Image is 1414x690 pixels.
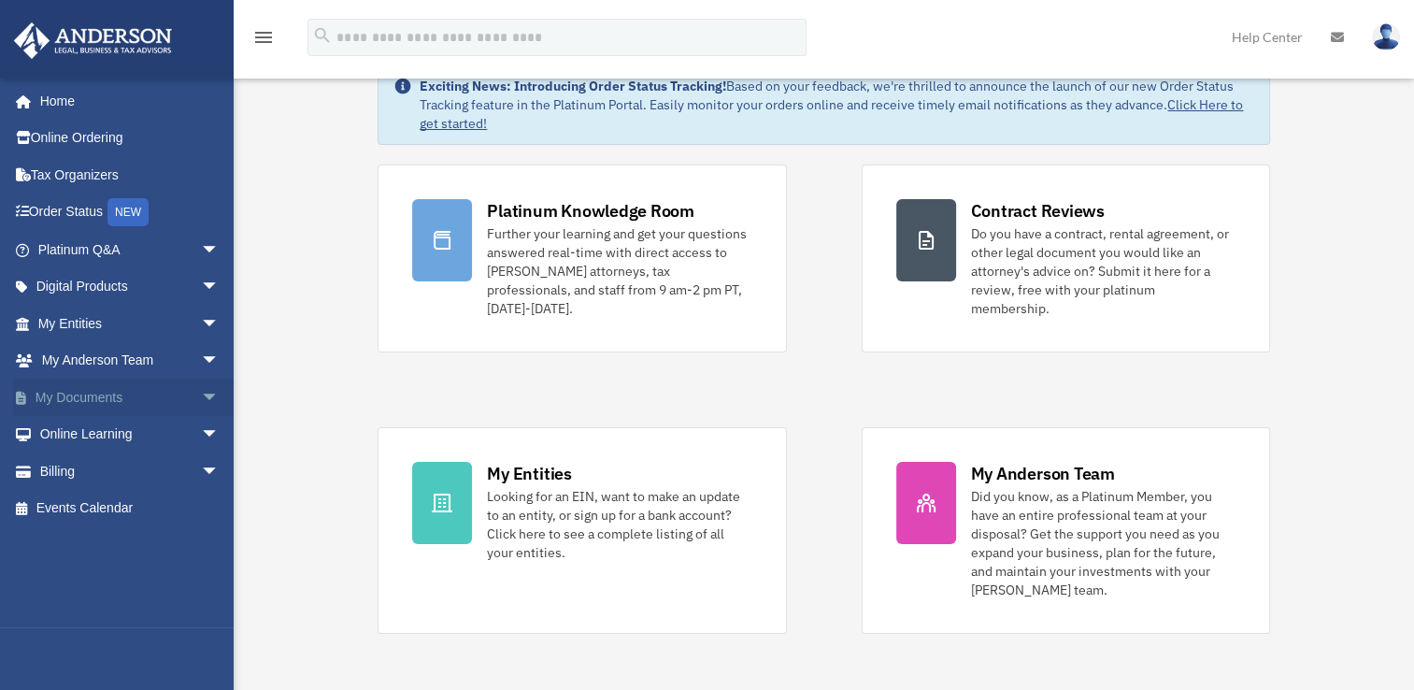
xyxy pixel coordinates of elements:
div: Further your learning and get your questions answered real-time with direct access to [PERSON_NAM... [487,224,751,318]
i: search [312,25,333,46]
span: arrow_drop_down [201,453,238,491]
div: Did you know, as a Platinum Member, you have an entire professional team at your disposal? Get th... [971,487,1235,599]
a: My Documentsarrow_drop_down [13,379,248,416]
span: arrow_drop_down [201,379,238,417]
a: My Anderson Team Did you know, as a Platinum Member, you have an entire professional team at your... [862,427,1270,634]
div: Platinum Knowledge Room [487,199,694,223]
div: Looking for an EIN, want to make an update to an entity, or sign up for a bank account? Click her... [487,487,751,562]
div: NEW [107,198,149,226]
a: Order StatusNEW [13,194,248,232]
img: Anderson Advisors Platinum Portal [8,22,178,59]
a: Events Calendar [13,490,248,527]
a: Click Here to get started! [420,96,1243,132]
a: Billingarrow_drop_down [13,453,248,490]
div: My Entities [487,462,571,485]
span: arrow_drop_down [201,416,238,454]
span: arrow_drop_down [201,268,238,307]
span: arrow_drop_down [201,231,238,269]
strong: Exciting News: Introducing Order Status Tracking! [420,78,726,94]
a: My Entitiesarrow_drop_down [13,305,248,342]
a: Platinum Q&Aarrow_drop_down [13,231,248,268]
a: Tax Organizers [13,156,248,194]
i: menu [252,26,275,49]
img: User Pic [1372,23,1400,50]
div: Contract Reviews [971,199,1105,223]
a: Platinum Knowledge Room Further your learning and get your questions answered real-time with dire... [378,165,786,352]
a: menu [252,33,275,49]
div: Based on your feedback, we're thrilled to announce the launch of our new Order Status Tracking fe... [420,77,1253,133]
span: arrow_drop_down [201,342,238,381]
a: Home [13,82,238,120]
span: arrow_drop_down [201,305,238,343]
div: Do you have a contract, rental agreement, or other legal document you would like an attorney's ad... [971,224,1235,318]
a: My Anderson Teamarrow_drop_down [13,342,248,380]
a: My Entities Looking for an EIN, want to make an update to an entity, or sign up for a bank accoun... [378,427,786,634]
a: Online Ordering [13,120,248,157]
a: Online Learningarrow_drop_down [13,416,248,453]
a: Contract Reviews Do you have a contract, rental agreement, or other legal document you would like... [862,165,1270,352]
a: Digital Productsarrow_drop_down [13,268,248,306]
div: My Anderson Team [971,462,1115,485]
